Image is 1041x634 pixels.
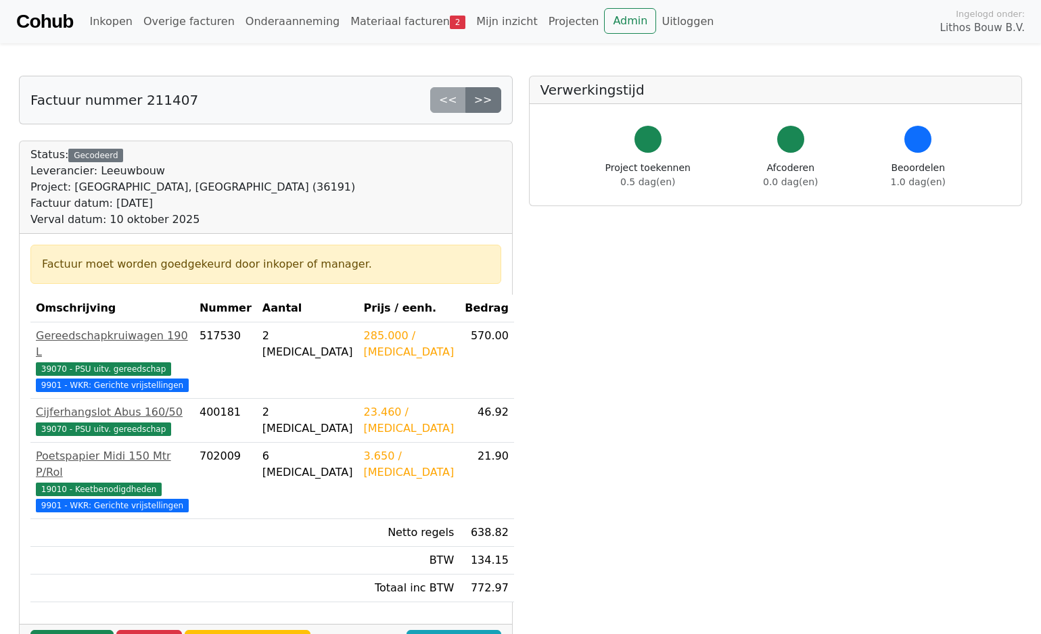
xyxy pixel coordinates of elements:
[30,212,355,228] div: Verval datum: 10 oktober 2025
[459,443,514,519] td: 21.90
[36,483,162,496] span: 19010 - Keetbenodigdheden
[36,422,171,436] span: 39070 - PSU uitv. gereedschap
[459,547,514,575] td: 134.15
[30,195,355,212] div: Factuur datum: [DATE]
[257,295,358,322] th: Aantal
[605,161,691,189] div: Project toekennen
[956,7,1025,20] span: Ingelogd onder:
[36,362,171,376] span: 39070 - PSU uitv. gereedschap
[30,295,194,322] th: Omschrijving
[36,404,189,437] a: Cijferhangslot Abus 160/5039070 - PSU uitv. gereedschap
[358,575,460,602] td: Totaal inc BTW
[459,575,514,602] td: 772.97
[358,547,460,575] td: BTW
[450,16,465,29] span: 2
[471,8,543,35] a: Mijn inzicht
[36,448,189,513] a: Poetspapier Midi 150 Mtr P/Rol19010 - Keetbenodigdheden 9901 - WKR: Gerichte vrijstellingen
[656,8,719,35] a: Uitloggen
[459,322,514,399] td: 570.00
[364,448,455,481] div: 3.650 / [MEDICAL_DATA]
[36,404,189,420] div: Cijferhangslot Abus 160/50
[30,179,355,195] div: Project: [GEOGRAPHIC_DATA], [GEOGRAPHIC_DATA] (36191)
[540,82,1011,98] h5: Verwerkingstijd
[194,295,257,322] th: Nummer
[465,87,501,113] a: >>
[262,328,353,360] div: 2 [MEDICAL_DATA]
[364,404,455,437] div: 23.460 / [MEDICAL_DATA]
[36,328,189,360] div: Gereedschapkruiwagen 190 L
[364,328,455,360] div: 285.000 / [MEDICAL_DATA]
[604,8,656,34] a: Admin
[36,379,189,392] span: 9901 - WKR: Gerichte vrijstellingen
[358,295,460,322] th: Prijs / eenh.
[459,295,514,322] th: Bedrag
[763,161,818,189] div: Afcoderen
[30,147,355,228] div: Status:
[30,92,198,108] h5: Factuur nummer 211407
[891,176,946,187] span: 1.0 dag(en)
[358,519,460,547] td: Netto regels
[36,328,189,393] a: Gereedschapkruiwagen 190 L39070 - PSU uitv. gereedschap 9901 - WKR: Gerichte vrijstellingen
[262,404,353,437] div: 2 [MEDICAL_DATA]
[30,163,355,179] div: Leverancier: Leeuwbouw
[543,8,605,35] a: Projecten
[891,161,946,189] div: Beoordelen
[42,256,490,272] div: Factuur moet worden goedgekeurd door inkoper of manager.
[138,8,240,35] a: Overige facturen
[194,322,257,399] td: 517530
[620,176,675,187] span: 0.5 dag(en)
[16,5,73,38] a: Cohub
[194,443,257,519] td: 702009
[345,8,471,35] a: Materiaal facturen2
[763,176,818,187] span: 0.0 dag(en)
[84,8,137,35] a: Inkopen
[940,20,1025,36] span: Lithos Bouw B.V.
[459,519,514,547] td: 638.82
[68,149,123,162] div: Gecodeerd
[459,399,514,443] td: 46.92
[36,448,189,481] div: Poetspapier Midi 150 Mtr P/Rol
[240,8,345,35] a: Onderaanneming
[36,499,189,512] span: 9901 - WKR: Gerichte vrijstellingen
[194,399,257,443] td: 400181
[262,448,353,481] div: 6 [MEDICAL_DATA]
